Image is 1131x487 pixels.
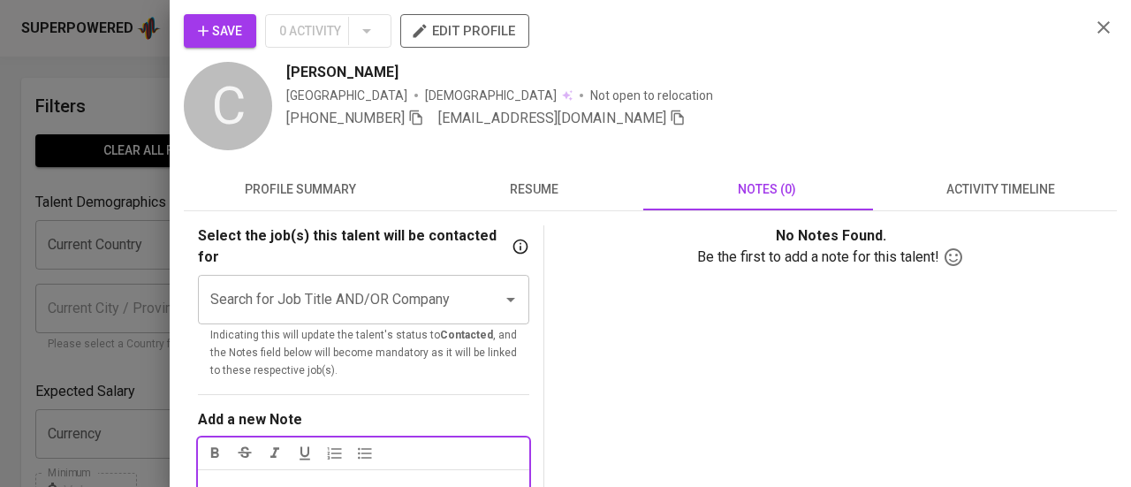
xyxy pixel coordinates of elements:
[286,110,405,126] span: [PHONE_NUMBER]
[590,87,713,104] p: Not open to relocation
[400,23,529,37] a: edit profile
[198,225,508,268] p: Select the job(s) this talent will be contacted for
[198,409,302,430] div: Add a new Note
[414,19,515,42] span: edit profile
[184,14,256,48] button: Save
[894,179,1106,201] span: activity timeline
[428,179,640,201] span: resume
[512,238,529,255] svg: If you have a specific job in mind for the talent, indicate it here. This will change the talent'...
[498,287,523,312] button: Open
[440,329,493,341] b: Contacted
[286,62,399,83] span: [PERSON_NAME]
[198,20,242,42] span: Save
[184,62,272,150] div: C
[661,179,873,201] span: notes (0)
[697,247,943,268] p: Be the first to add a note for this talent!
[194,179,406,201] span: profile summary
[425,87,559,104] span: [DEMOGRAPHIC_DATA]
[438,110,666,126] span: [EMAIL_ADDRESS][DOMAIN_NAME]
[558,225,1103,247] p: No Notes Found.
[286,87,407,104] div: [GEOGRAPHIC_DATA]
[210,327,517,380] p: Indicating this will update the talent's status to , and the Notes field below will become mandat...
[400,14,529,48] button: edit profile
